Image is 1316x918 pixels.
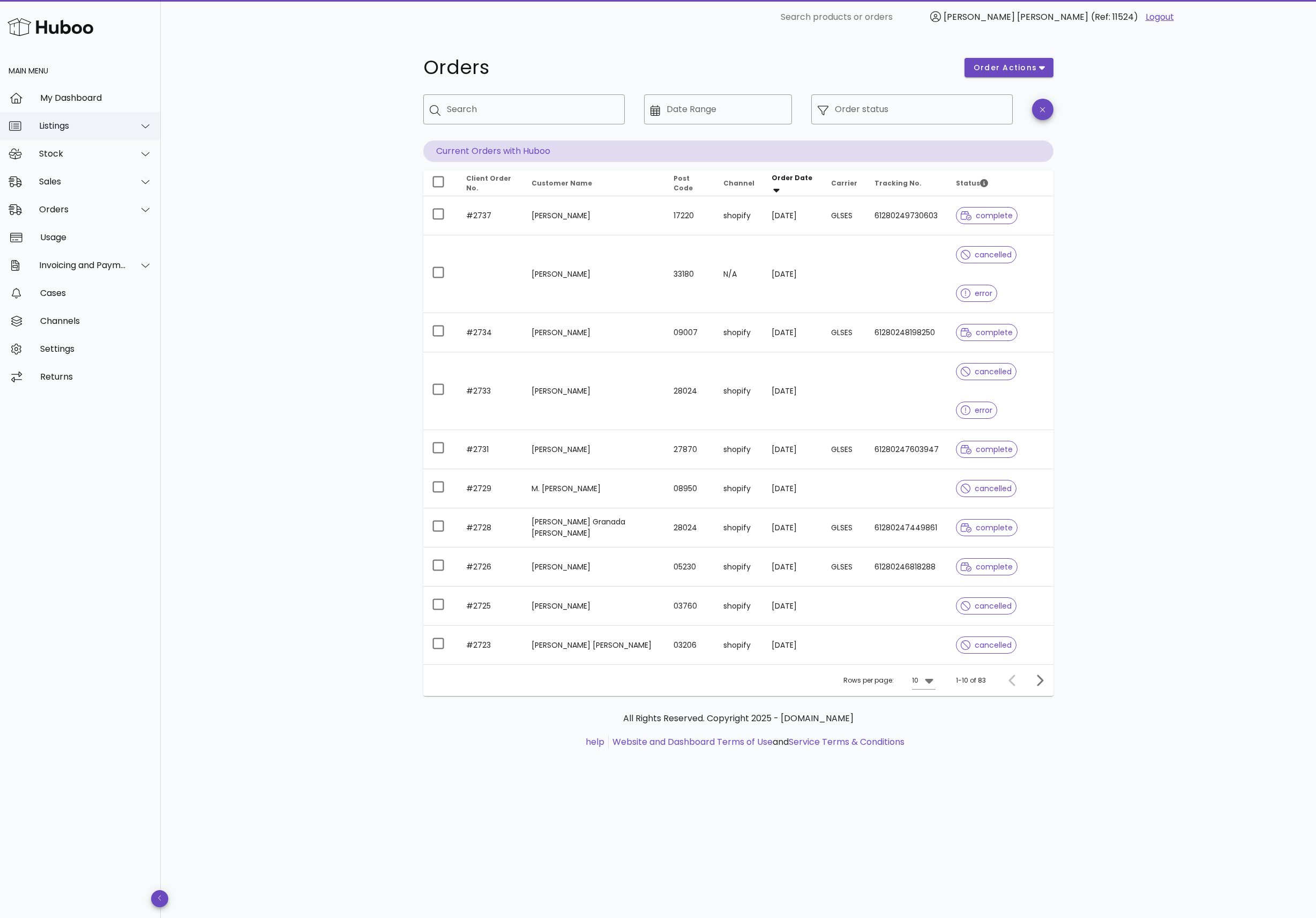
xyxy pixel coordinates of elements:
th: Client Order No. [458,171,523,196]
p: All Rights Reserved. Copyright 2025 - [DOMAIN_NAME] [432,712,1045,725]
th: Customer Name [523,171,664,196]
td: 09007 [665,313,715,352]
span: cancelled [961,368,1012,375]
td: [DATE] [763,352,822,430]
th: Order Date: Sorted descending. Activate to remove sorting. [763,171,822,196]
span: complete [961,446,1013,453]
th: Carrier [822,171,866,196]
div: Settings [40,344,152,354]
td: shopify [715,508,763,547]
td: 61280246818288 [866,547,947,587]
button: Next page [1030,671,1049,690]
a: Logout [1146,11,1174,24]
div: My Dashboard [40,93,152,103]
td: 28024 [665,352,715,430]
td: shopify [715,352,763,430]
td: GLSES [822,508,866,547]
td: shopify [715,469,763,508]
div: Usage [40,232,152,242]
span: Customer Name [532,179,592,188]
td: [DATE] [763,430,822,469]
td: shopify [715,587,763,626]
span: error [961,290,992,297]
td: 03760 [665,587,715,626]
td: #2733 [458,352,523,430]
td: [DATE] [763,196,822,235]
td: 61280247449861 [866,508,947,547]
td: M. [PERSON_NAME] [523,469,664,508]
a: Service Terms & Conditions [789,736,904,748]
h1: Orders [423,58,952,77]
span: order actions [973,62,1037,73]
td: N/A [715,235,763,313]
td: [PERSON_NAME] [523,196,664,235]
th: Post Code [665,171,715,196]
span: Order Date [772,173,812,182]
td: [DATE] [763,587,822,626]
td: [PERSON_NAME] [523,587,664,626]
button: order actions [964,58,1053,77]
span: complete [961,212,1013,219]
td: shopify [715,547,763,587]
td: shopify [715,196,763,235]
td: [PERSON_NAME] [523,547,664,587]
td: 61280247603947 [866,430,947,469]
td: #2723 [458,626,523,664]
span: Client Order No. [466,174,511,193]
td: [PERSON_NAME] [523,430,664,469]
td: [DATE] [763,469,822,508]
td: [DATE] [763,235,822,313]
td: 28024 [665,508,715,547]
span: cancelled [961,251,1012,258]
td: shopify [715,626,763,664]
td: #2729 [458,469,523,508]
div: Channels [40,316,152,326]
div: 10Rows per page: [912,672,936,689]
td: [PERSON_NAME] [523,352,664,430]
span: Carrier [831,179,857,188]
th: Status [947,171,1053,196]
td: 33180 [665,235,715,313]
td: 08950 [665,469,715,508]
div: Returns [40,372,152,382]
td: [PERSON_NAME] [523,235,664,313]
td: 05230 [665,547,715,587]
td: 61280249730603 [866,196,947,235]
span: Post Code [674,174,693,193]
div: Sales [39,176,126,187]
td: [DATE] [763,313,822,352]
td: GLSES [822,196,866,235]
div: Stock [39,149,126,159]
td: GLSES [822,430,866,469]
td: 17220 [665,196,715,235]
td: #2728 [458,508,523,547]
th: Channel [715,171,763,196]
td: [DATE] [763,508,822,547]
p: Current Orders with Huboo [423,140,1053,162]
td: shopify [715,313,763,352]
td: #2726 [458,547,523,587]
span: complete [961,563,1013,571]
img: Huboo Logo [8,16,93,39]
span: cancelled [961,641,1012,649]
span: Status [956,179,988,188]
td: 03206 [665,626,715,664]
a: Website and Dashboard Terms of Use [612,736,773,748]
span: complete [961,524,1013,531]
span: Tracking No. [874,179,922,188]
span: error [961,406,992,414]
td: GLSES [822,313,866,352]
span: complete [961,329,1013,336]
td: [PERSON_NAME] [PERSON_NAME] [523,626,664,664]
div: Invoicing and Payments [39,260,126,270]
td: #2734 [458,313,523,352]
div: Listings [39,121,126,131]
td: GLSES [822,547,866,587]
div: 10 [912,676,918,685]
span: cancelled [961,485,1012,492]
td: 61280248198250 [866,313,947,352]
li: and [609,736,904,749]
td: shopify [715,430,763,469]
div: Orders [39,204,126,214]
td: #2737 [458,196,523,235]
